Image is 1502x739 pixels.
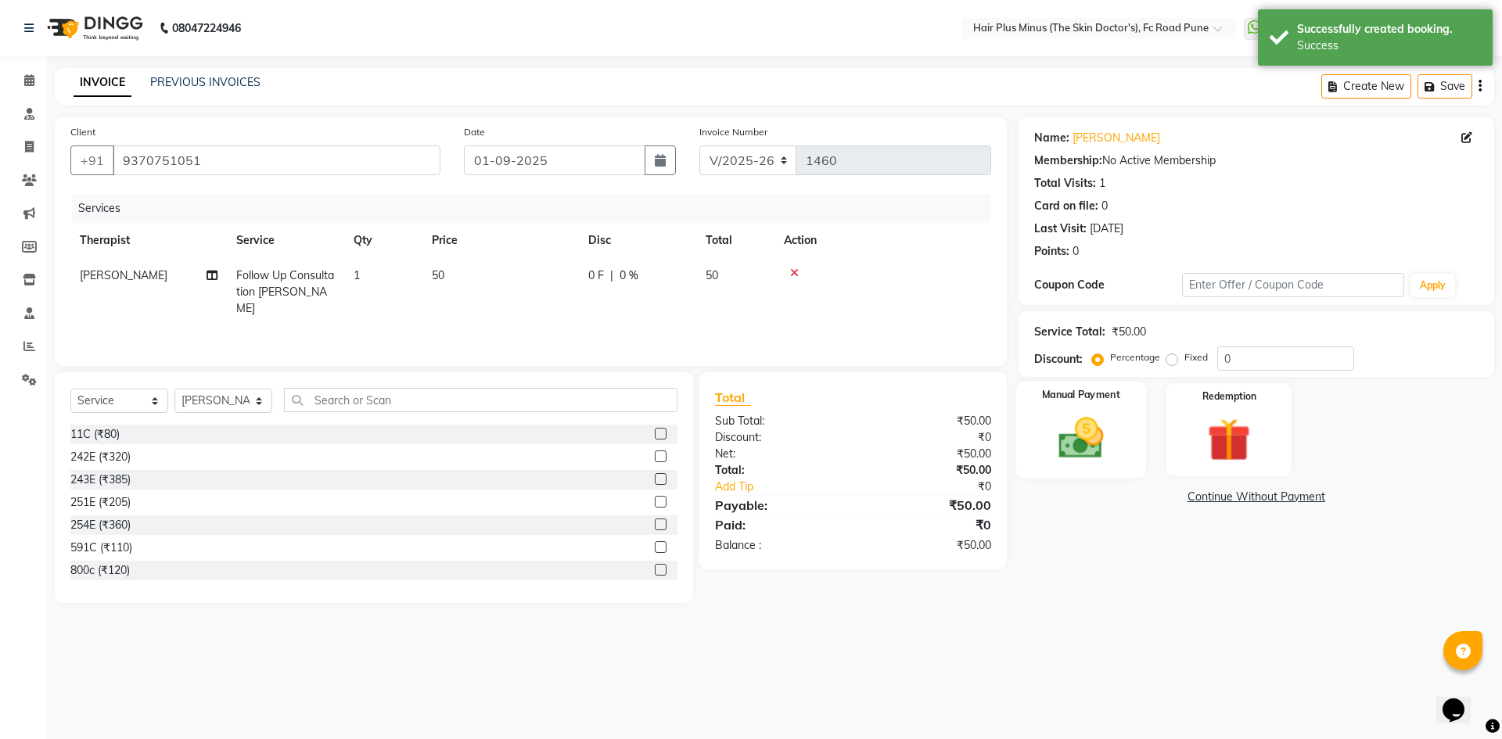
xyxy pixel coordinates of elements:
div: 0 [1101,198,1108,214]
span: [PERSON_NAME] [80,268,167,282]
div: ₹50.00 [853,462,1002,479]
th: Total [696,223,774,258]
div: Card on file: [1034,198,1098,214]
div: Name: [1034,130,1069,146]
input: Enter Offer / Coupon Code [1182,273,1404,297]
div: 1 [1099,175,1105,192]
div: ₹50.00 [853,446,1002,462]
a: PREVIOUS INVOICES [150,75,261,89]
span: 1 [354,268,360,282]
b: 08047224946 [172,6,241,50]
div: Last Visit: [1034,221,1087,237]
div: 254E (₹360) [70,517,131,533]
iframe: chat widget [1436,676,1486,723]
div: ₹50.00 [853,537,1002,554]
div: 11C (₹80) [70,426,120,443]
button: +91 [70,145,114,175]
div: 251E (₹205) [70,494,131,511]
div: Coupon Code [1034,277,1182,293]
th: Price [422,223,579,258]
label: Percentage [1110,350,1160,364]
div: 243E (₹385) [70,472,131,488]
div: Payable: [703,496,853,515]
span: | [610,267,613,284]
button: Apply [1410,274,1455,297]
label: Date [464,125,485,139]
div: Total: [703,462,853,479]
div: 0 [1073,243,1079,260]
div: Points: [1034,243,1069,260]
button: Save [1418,74,1472,99]
a: Continue Without Payment [1022,489,1491,505]
a: [PERSON_NAME] [1073,130,1160,146]
th: Qty [344,223,422,258]
div: ₹50.00 [853,496,1002,515]
div: ₹50.00 [1112,324,1146,340]
input: Search or Scan [284,388,677,412]
div: Services [72,194,1003,223]
span: 0 F [588,267,604,284]
div: ₹0 [878,479,1002,495]
div: Net: [703,446,853,462]
label: Client [70,125,95,139]
a: Add Tip [703,479,878,495]
div: Success [1297,38,1481,54]
label: Fixed [1184,350,1208,364]
div: Discount: [1034,351,1083,368]
span: 0 % [620,267,638,284]
div: 800c (₹120) [70,562,130,579]
div: 591C (₹110) [70,540,132,556]
img: logo [40,6,147,50]
div: [DATE] [1090,221,1123,237]
div: Paid: [703,515,853,534]
label: Manual Payment [1042,388,1120,403]
div: No Active Membership [1034,152,1479,169]
span: Total [715,389,751,406]
div: Service Total: [1034,324,1105,340]
div: Total Visits: [1034,175,1096,192]
input: Search by Name/Mobile/Email/Code [113,145,440,175]
label: Invoice Number [699,125,767,139]
div: Successfully created booking. [1297,21,1481,38]
div: ₹50.00 [853,413,1002,429]
th: Service [227,223,344,258]
img: _gift.svg [1194,413,1264,467]
div: Sub Total: [703,413,853,429]
div: Membership: [1034,152,1102,169]
a: INVOICE [74,69,131,97]
div: 242E (₹320) [70,449,131,465]
div: ₹0 [853,429,1002,446]
img: _cash.svg [1044,412,1117,464]
th: Action [774,223,991,258]
div: Balance : [703,537,853,554]
button: Create New [1321,74,1411,99]
div: Discount: [703,429,853,446]
span: 50 [706,268,718,282]
span: Follow Up Consultation [PERSON_NAME] [236,268,334,315]
label: Redemption [1202,389,1256,404]
div: ₹0 [853,515,1002,534]
th: Disc [579,223,696,258]
span: 50 [432,268,444,282]
th: Therapist [70,223,227,258]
